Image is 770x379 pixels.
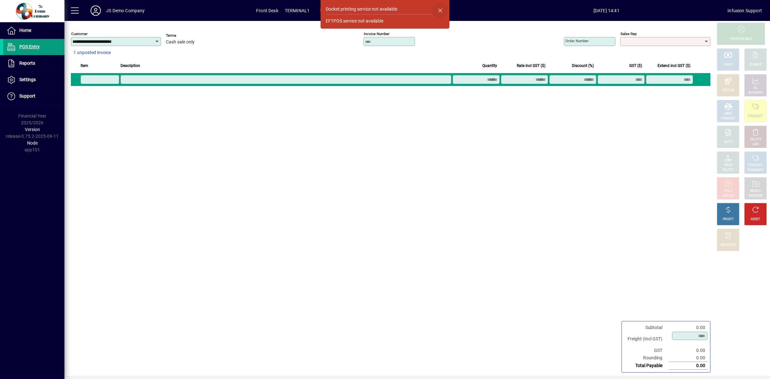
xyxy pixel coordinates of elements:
mat-label: Customer [71,32,88,36]
span: Reports [19,61,35,66]
td: GST [624,347,669,354]
div: NOTE [724,140,732,145]
div: GL [754,86,758,90]
div: RECALL [750,189,761,194]
mat-label: Sales rep [621,32,637,36]
div: PRICE [724,163,733,168]
div: JS Demo Company [106,5,145,16]
div: HOLD [724,189,732,194]
td: 0.00 [669,347,707,354]
span: Node [27,140,38,146]
div: PROCESS SALE [730,37,752,42]
div: LINE [752,142,759,147]
div: EFTPOS service not available [326,18,383,24]
button: Profile [85,5,106,16]
span: Support [19,93,35,99]
div: ACCOUNT [748,90,763,95]
span: Item [81,62,88,69]
span: Description [120,62,140,69]
div: CASH [724,62,732,67]
span: POS Entry [19,44,40,49]
div: SUMMARY [747,168,764,173]
div: PRODUCT [721,116,735,121]
div: PRODUCT [748,163,763,168]
a: Home [3,23,64,39]
div: INVOICE [722,194,734,198]
td: 0.00 [669,324,707,331]
td: Rounding [624,354,669,362]
div: RESET [751,217,760,222]
span: Front Desk [256,5,278,16]
td: 0.00 [669,354,707,362]
span: Version [25,127,40,132]
td: Subtotal [624,324,669,331]
mat-label: Invoice number [364,32,390,36]
div: PROFIT [723,217,734,222]
a: Settings [3,72,64,88]
a: Reports [3,55,64,71]
div: EFTPOS [722,88,734,93]
span: 1 unposted invoice [73,49,111,56]
span: Extend incl GST ($) [658,62,690,69]
td: Freight (Incl GST) [624,331,669,347]
span: Cash sale only [166,40,195,45]
td: Total Payable [624,362,669,370]
span: GST ($) [629,62,642,69]
div: DELETE [750,137,761,142]
div: PRODUCT [748,114,763,119]
span: TERMINAL1 [285,5,310,16]
span: Settings [19,77,36,82]
div: CHARGE [749,62,762,67]
span: [DATE] 14:41 [485,5,727,16]
button: 1 unposted invoice [71,47,113,59]
span: Home [19,28,31,33]
span: Rate incl GST ($) [517,62,545,69]
span: Christchurch [316,5,374,16]
a: Support [3,88,64,104]
div: Infusion Support [727,5,762,16]
div: MISC [724,111,732,116]
div: SELECT [723,168,734,173]
span: Discount (%) [572,62,594,69]
span: Quantity [482,62,497,69]
div: DISCOUNT [720,243,736,248]
td: 0.00 [669,362,707,370]
div: INVOICES [748,194,762,198]
span: Terms [166,33,205,38]
mat-label: Order number [565,39,589,43]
